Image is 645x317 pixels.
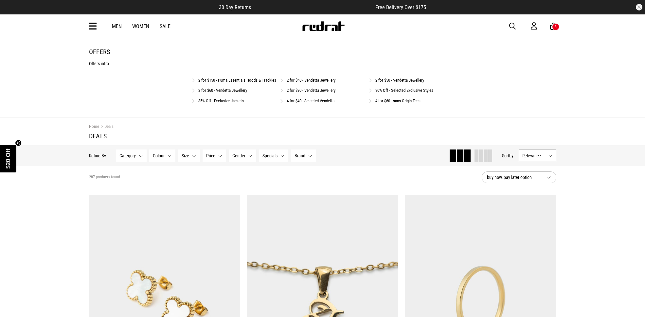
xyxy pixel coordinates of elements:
[487,173,541,181] span: buy now, pay later option
[519,149,556,162] button: Relevance
[198,88,247,93] a: 2 for $60 - Vendetta Jewellery
[302,21,345,31] img: Redrat logo
[89,124,99,129] a: Home
[203,149,226,162] button: Price
[206,153,215,158] span: Price
[375,78,424,83] a: 2 for $50 - Vendetta Jewellery
[219,4,251,10] span: 30 Day Returns
[522,153,546,158] span: Relevance
[375,4,426,10] span: Free Delivery Over $175
[262,153,278,158] span: Specials
[116,149,147,162] button: Category
[160,23,170,30] a: Sale
[198,98,244,103] a: 35% Off - Exclusive Jackets
[132,23,149,30] a: Women
[259,149,288,162] button: Specials
[295,153,305,158] span: Brand
[119,153,136,158] span: Category
[232,153,245,158] span: Gender
[198,78,276,83] a: 2 for $150 - Puma Essentials Hoods & Trackies
[89,153,106,158] p: Refine By
[229,149,256,162] button: Gender
[287,98,334,103] a: 4 for $40 - Selected Vendetta
[550,23,556,30] a: 3
[375,88,433,93] a: 30% Off - Selected Exclusive Styles
[287,78,335,83] a: 2 for $40 - Vendetta Jewellery
[112,23,122,30] a: Men
[5,149,11,168] span: $20 Off
[375,98,421,103] a: 4 for $60 - sans Origin Tees
[89,175,120,180] span: 287 products found
[99,124,114,130] a: Deals
[89,132,556,140] h1: Deals
[15,140,22,146] button: Close teaser
[509,153,513,158] span: by
[89,61,556,66] p: Offers intro
[264,4,362,10] iframe: Customer reviews powered by Trustpilot
[555,25,557,29] div: 3
[291,149,316,162] button: Brand
[89,48,556,56] h1: Offers
[178,149,200,162] button: Size
[149,149,175,162] button: Colour
[482,171,556,183] button: buy now, pay later option
[502,152,513,160] button: Sortby
[182,153,189,158] span: Size
[153,153,165,158] span: Colour
[287,88,335,93] a: 2 for $90 - Vendetta Jewellery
